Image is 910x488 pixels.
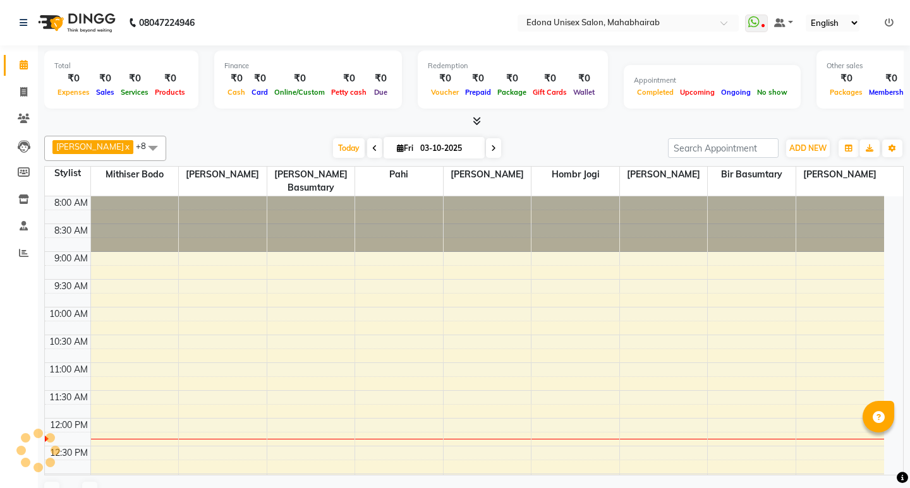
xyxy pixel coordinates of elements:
[570,71,598,86] div: ₹0
[139,5,195,40] b: 08047224946
[494,71,530,86] div: ₹0
[328,88,370,97] span: Petty cash
[248,88,271,97] span: Card
[462,88,494,97] span: Prepaid
[786,140,830,157] button: ADD NEW
[827,71,866,86] div: ₹0
[371,88,391,97] span: Due
[136,141,155,151] span: +8
[47,419,90,432] div: 12:00 PM
[416,139,480,158] input: 2025-10-03
[45,167,90,180] div: Stylist
[620,167,708,182] span: [PERSON_NAME]
[152,88,188,97] span: Products
[47,335,90,348] div: 10:30 AM
[52,196,90,210] div: 8:00 AM
[93,71,118,86] div: ₹0
[47,446,90,460] div: 12:30 PM
[634,88,677,97] span: Completed
[52,474,90,487] div: 1:00 PM
[530,71,570,86] div: ₹0
[152,71,188,86] div: ₹0
[634,75,791,86] div: Appointment
[118,71,152,86] div: ₹0
[52,280,90,293] div: 9:30 AM
[444,167,531,182] span: [PERSON_NAME]
[271,71,328,86] div: ₹0
[428,61,598,71] div: Redemption
[267,167,355,196] span: [PERSON_NAME] Basumtary
[333,138,365,158] span: Today
[56,141,124,152] span: [PERSON_NAME]
[224,88,248,97] span: Cash
[428,88,462,97] span: Voucher
[827,88,866,97] span: Packages
[93,88,118,97] span: Sales
[494,88,530,97] span: Package
[530,88,570,97] span: Gift Cards
[796,167,884,182] span: [PERSON_NAME]
[54,71,93,86] div: ₹0
[718,88,754,97] span: Ongoing
[355,167,443,182] span: Pahi
[677,88,718,97] span: Upcoming
[54,88,93,97] span: Expenses
[248,71,271,86] div: ₹0
[271,88,328,97] span: Online/Custom
[91,167,179,182] span: Mithiser Bodo
[52,252,90,265] div: 9:00 AM
[47,391,90,404] div: 11:30 AM
[708,167,796,182] span: Bir Basumtary
[54,61,188,71] div: Total
[224,71,248,86] div: ₹0
[531,167,619,182] span: Hombr Jogi
[789,143,827,153] span: ADD NEW
[118,88,152,97] span: Services
[754,88,791,97] span: No show
[179,167,267,182] span: [PERSON_NAME]
[462,71,494,86] div: ₹0
[124,141,130,152] a: x
[52,224,90,237] div: 8:30 AM
[668,138,779,158] input: Search Appointment
[224,61,392,71] div: Finance
[32,5,119,40] img: logo
[428,71,462,86] div: ₹0
[370,71,392,86] div: ₹0
[47,307,90,321] div: 10:00 AM
[570,88,598,97] span: Wallet
[47,363,90,376] div: 11:00 AM
[394,143,416,153] span: Fri
[328,71,370,86] div: ₹0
